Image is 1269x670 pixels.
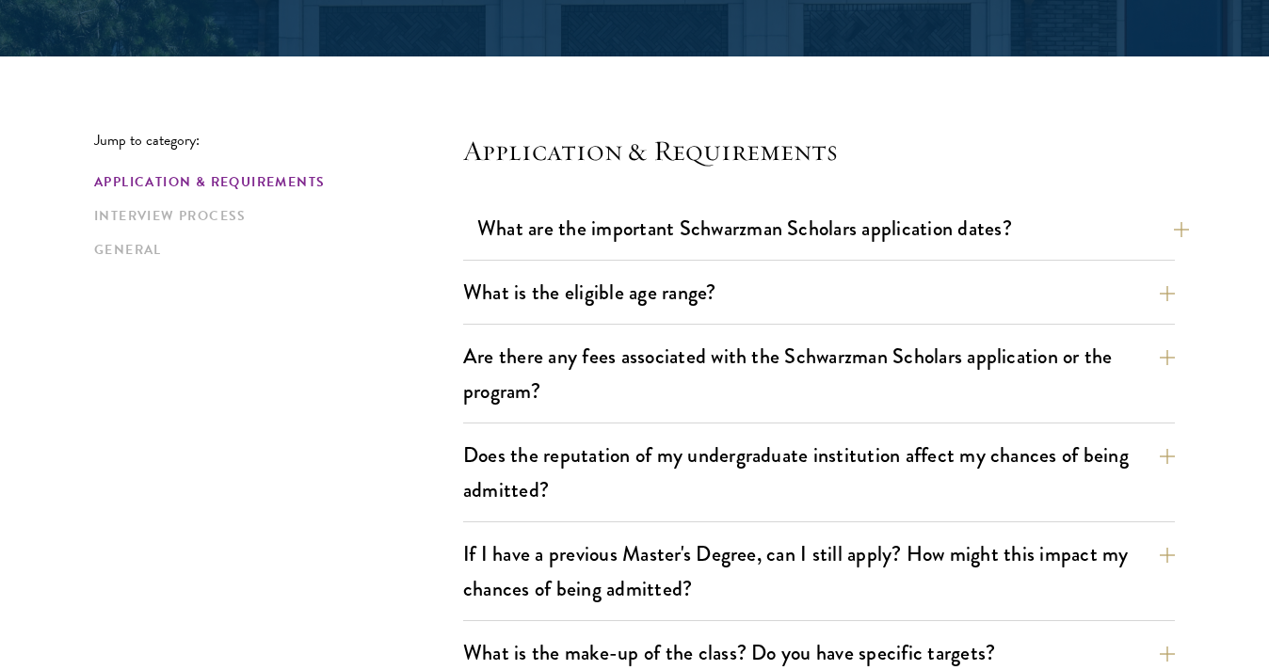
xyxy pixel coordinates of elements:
button: What is the eligible age range? [463,271,1175,313]
h4: Application & Requirements [463,132,1175,169]
a: General [94,240,452,260]
button: Are there any fees associated with the Schwarzman Scholars application or the program? [463,335,1175,412]
button: Does the reputation of my undergraduate institution affect my chances of being admitted? [463,434,1175,511]
a: Interview Process [94,206,452,226]
p: Jump to category: [94,132,463,149]
button: What are the important Schwarzman Scholars application dates? [477,207,1189,249]
a: Application & Requirements [94,172,452,192]
button: If I have a previous Master's Degree, can I still apply? How might this impact my chances of bein... [463,533,1175,610]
